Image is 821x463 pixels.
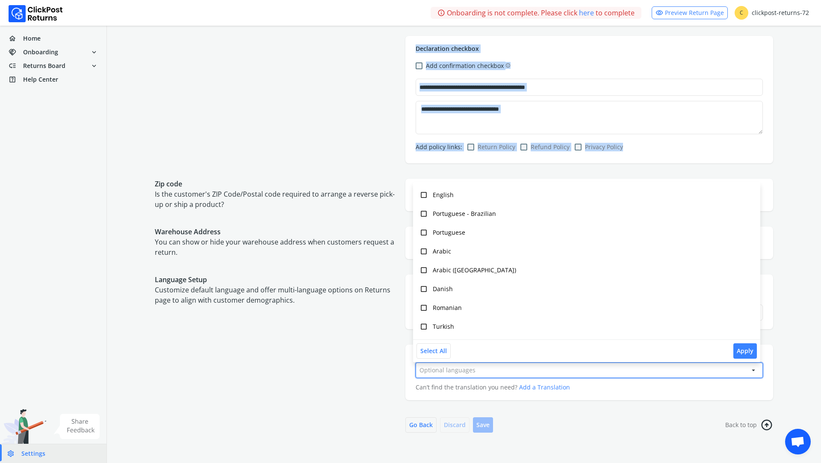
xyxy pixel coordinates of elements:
[155,227,397,237] p: Warehouse Address
[735,6,809,20] div: clickpost-returns-72
[5,74,101,86] a: help_centerHelp Center
[478,143,515,151] label: Return Policy
[579,8,594,18] a: here
[433,247,451,256] span: Arabic
[433,285,453,293] span: Danish
[737,347,753,355] span: Apply
[420,245,428,257] span: check_box_outline_blank
[155,179,397,189] p: Zip code
[725,421,757,429] span: Back to top
[733,343,757,359] button: Apply
[504,62,511,70] button: Add confirmation checkbox
[90,46,98,58] span: expand_more
[53,414,100,439] img: share feedback
[21,449,45,458] span: Settings
[90,60,98,72] span: expand_more
[585,143,623,151] label: Privacy Policy
[433,191,454,199] span: English
[155,274,397,285] p: Language Setup
[7,448,21,460] span: settings
[725,417,773,433] a: Back to toparrow_circle_right
[440,417,470,433] button: Discard
[426,62,511,70] label: Add confirmation checkbox
[420,227,428,239] span: check_box_outline_blank
[23,62,65,70] span: Returns Board
[416,44,763,53] p: Declaration checkbox
[23,75,58,84] span: Help Center
[433,304,462,312] span: Romanian
[531,143,570,151] label: Refund Policy
[9,74,23,86] span: help_center
[785,429,811,454] div: Open chat
[420,347,447,355] span: Select All
[735,6,748,20] span: C
[759,419,774,431] span: arrow_circle_right
[505,62,511,69] span: info
[420,321,428,333] span: check_box_outline_blank
[9,60,23,72] span: low_priority
[155,274,397,329] div: Customize default language and offer multi-language options on Returns page to align with custome...
[437,7,445,19] span: info
[9,32,23,44] span: home
[433,209,496,218] span: Portuguese - Brazilian
[416,343,451,359] button: Select All
[9,46,23,58] span: handshake
[420,189,428,201] span: check_box_outline_blank
[416,143,462,151] span: Add policy links:
[420,283,428,295] span: check_box_outline_blank
[517,383,570,392] a: Add a Translation
[416,383,517,392] span: Can’t find the translation you need?
[420,302,428,314] span: check_box_outline_blank
[433,228,465,237] span: Portuguese
[155,179,397,211] div: Is the customer's ZIP Code/Postal code required to arrange a reverse pick-up or ship a product?
[433,266,516,274] span: Arabic ([GEOGRAPHIC_DATA])
[23,34,41,43] span: Home
[5,32,101,44] a: homeHome
[652,6,728,19] a: visibilityPreview Return Page
[431,7,641,19] div: Onboarding is not complete. Please click to complete
[420,264,428,276] span: check_box_outline_blank
[9,5,63,22] img: Logo
[420,208,428,220] span: check_box_outline_blank
[750,364,757,376] span: arrow_drop_down
[656,7,663,19] span: visibility
[433,322,454,331] span: Turkish
[519,383,570,392] span: Add a Translation
[473,417,493,433] button: Save
[405,417,437,433] button: Go Back
[155,227,397,259] div: You can show or hide your warehouse address when customers request a return.
[419,366,475,375] div: Optional languages
[23,48,58,56] span: Onboarding
[416,363,763,378] button: Optional languagesarrow_drop_down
